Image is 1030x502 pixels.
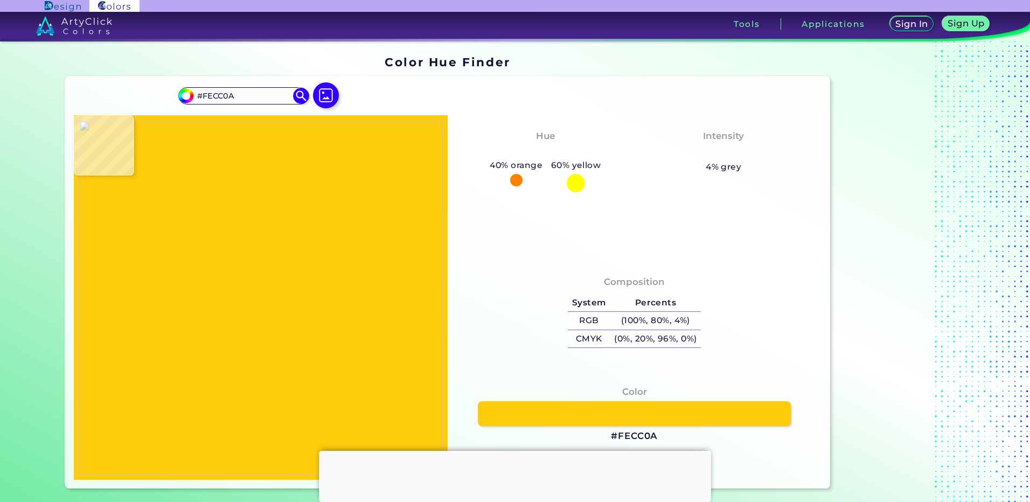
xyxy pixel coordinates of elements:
h4: Color [622,384,647,400]
h5: 4% grey [706,160,741,174]
h5: System [568,294,610,312]
h1: Color Hue Finder [385,54,510,70]
img: icon search [293,88,309,104]
h4: Composition [604,274,665,290]
h5: Percents [610,294,701,312]
h3: Tools [734,20,760,28]
a: Sign Up [944,17,987,31]
input: type color.. [193,89,294,103]
h4: Hue [536,128,555,144]
h5: RGB [568,312,610,330]
h5: CMYK [568,330,610,348]
img: dcef707c-76bd-410a-aa95-f54302a1c3bc [79,121,442,475]
h4: Intensity [703,128,744,144]
h5: Sign Up [949,19,983,27]
h3: Applications [802,20,865,28]
h3: Vibrant [700,145,747,158]
h3: Orangy Yellow [504,145,587,158]
iframe: Advertisement [834,51,969,493]
iframe: Advertisement [319,451,711,499]
h5: (0%, 20%, 96%, 0%) [610,330,701,348]
h5: 40% orange [486,158,547,172]
img: logo_artyclick_colors_white.svg [36,16,112,36]
h5: Sign In [897,20,927,28]
img: ArtyClick Design logo [45,1,81,11]
h3: #FECC0A [611,430,658,443]
a: Sign In [892,17,932,31]
img: icon picture [313,82,339,108]
h5: (100%, 80%, 4%) [610,312,701,330]
h5: 60% yellow [547,158,605,172]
